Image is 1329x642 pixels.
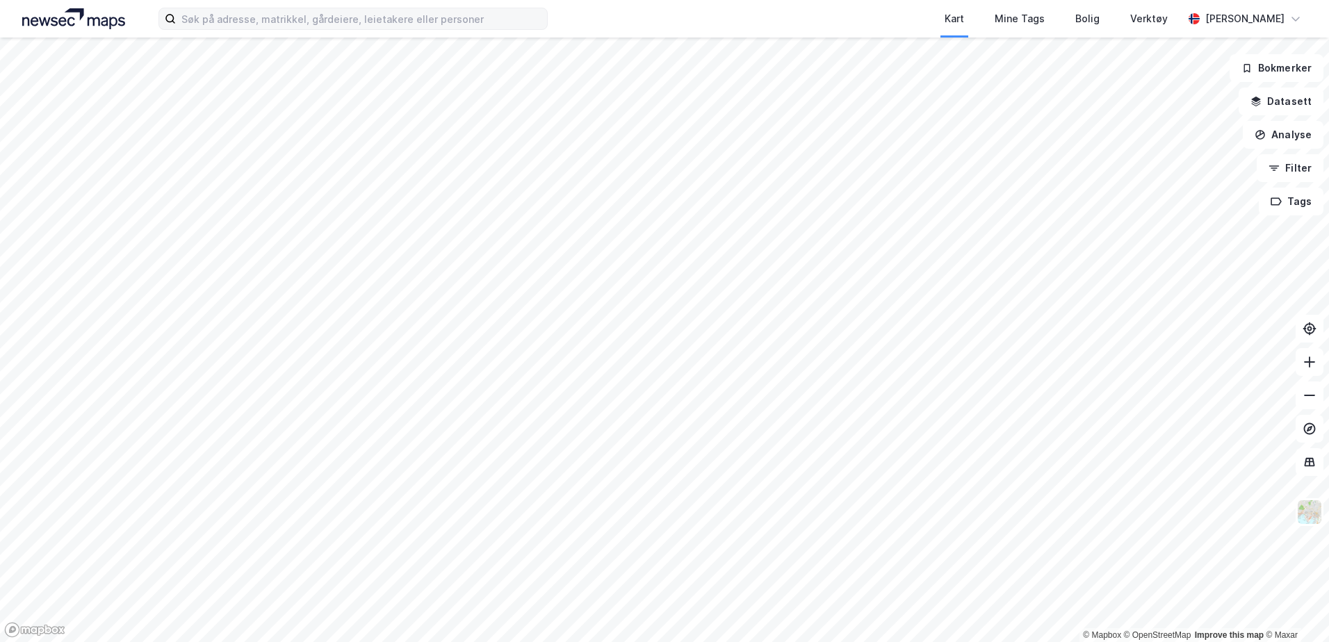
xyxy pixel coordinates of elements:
button: Tags [1259,188,1323,215]
div: Verktøy [1130,10,1168,27]
iframe: Chat Widget [1259,575,1329,642]
a: Improve this map [1195,630,1264,640]
img: Z [1296,499,1323,525]
button: Filter [1257,154,1323,182]
a: OpenStreetMap [1124,630,1191,640]
button: Datasett [1239,88,1323,115]
img: logo.a4113a55bc3d86da70a041830d287a7e.svg [22,8,125,29]
a: Mapbox homepage [4,622,65,638]
button: Analyse [1243,121,1323,149]
button: Bokmerker [1230,54,1323,82]
div: Mine Tags [995,10,1045,27]
div: Bolig [1075,10,1100,27]
input: Søk på adresse, matrikkel, gårdeiere, leietakere eller personer [176,8,547,29]
a: Mapbox [1083,630,1121,640]
div: Kart [945,10,964,27]
div: [PERSON_NAME] [1205,10,1285,27]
